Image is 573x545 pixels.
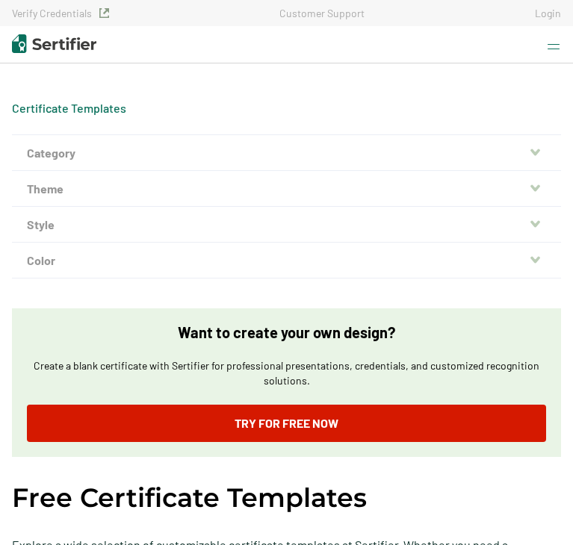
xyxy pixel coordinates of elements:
[12,101,126,116] span: Certificate Templates
[12,476,367,520] h1: Free Certificate Templates
[27,358,546,388] p: Create a blank certificate with Sertifier for professional presentations, credentials, and custom...
[99,8,109,18] img: Verified
[12,34,96,53] img: Sertifier | Digital Credentialing Platform
[12,243,561,278] button: Color
[12,171,561,207] button: Theme
[279,7,365,19] a: Customer Support
[535,7,561,19] a: Login
[548,44,560,49] img: sertifier header menu icon
[27,405,546,442] a: Try for Free Now
[12,207,561,243] button: Style
[12,101,126,115] a: Certificate Templates
[178,323,395,342] p: Want to create your own design?
[12,101,126,116] div: Breadcrumb
[12,7,109,19] a: Verify Credentials
[12,135,561,171] button: Category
